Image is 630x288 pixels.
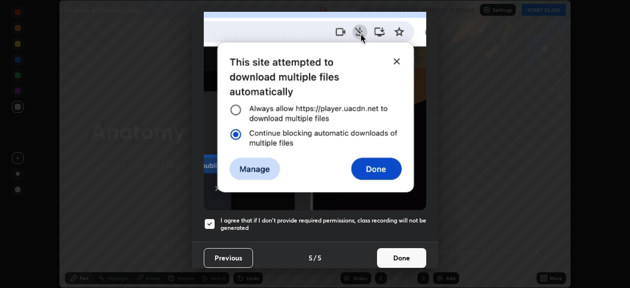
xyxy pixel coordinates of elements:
h4: 5 [317,253,321,263]
h4: / [314,253,316,263]
button: Done [377,248,426,268]
h5: I agree that if I don't provide required permissions, class recording will not be generated [220,217,426,232]
button: Previous [204,248,253,268]
h4: 5 [309,253,313,263]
